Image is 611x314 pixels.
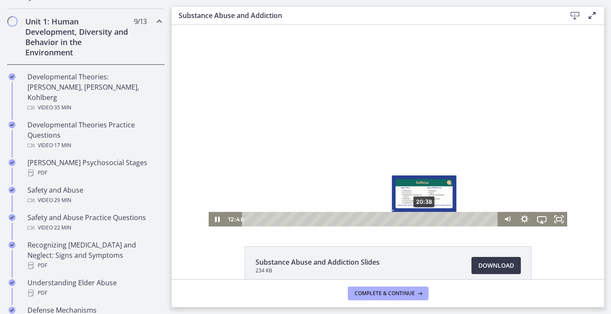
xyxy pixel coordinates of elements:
[344,187,361,202] button: Show settings menu
[9,307,15,314] i: Completed
[27,103,161,113] div: Video
[378,187,395,202] button: Fullscreen
[9,242,15,248] i: Completed
[9,187,15,193] i: Completed
[25,16,130,57] h2: Unit 1: Human Development, Diversity and Behavior in the Environment
[27,168,161,178] div: PDF
[255,267,380,274] span: 234 KB
[27,157,161,178] div: [PERSON_NAME] Psychosocial Stages
[27,195,161,205] div: Video
[348,287,429,300] button: Complete & continue
[9,279,15,286] i: Completed
[471,257,521,274] a: Download
[27,288,161,298] div: PDF
[361,187,378,202] button: Airplay
[27,278,161,298] div: Understanding Elder Abuse
[53,195,71,205] span: · 29 min
[27,212,161,233] div: Safety and Abuse Practice Questions
[53,140,71,151] span: · 17 min
[27,185,161,205] div: Safety and Abuse
[327,187,344,202] button: Mute
[27,223,161,233] div: Video
[9,121,15,128] i: Completed
[478,260,514,271] span: Download
[172,25,604,226] iframe: Video Lesson
[255,257,380,267] span: Substance Abuse and Addiction Slides
[9,214,15,221] i: Completed
[134,16,146,27] span: 9 / 13
[9,159,15,166] i: Completed
[355,290,415,297] span: Complete & continue
[53,223,71,233] span: · 22 min
[9,73,15,80] i: Completed
[27,260,161,271] div: PDF
[27,120,161,151] div: Developmental Theories Practice Questions
[53,103,71,113] span: · 35 min
[27,240,161,271] div: Recognizing [MEDICAL_DATA] and Neglect: Signs and Symptoms
[27,72,161,113] div: Developmental Theories: [PERSON_NAME], [PERSON_NAME], Kohlberg
[27,140,161,151] div: Video
[179,10,553,21] h3: Substance Abuse and Addiction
